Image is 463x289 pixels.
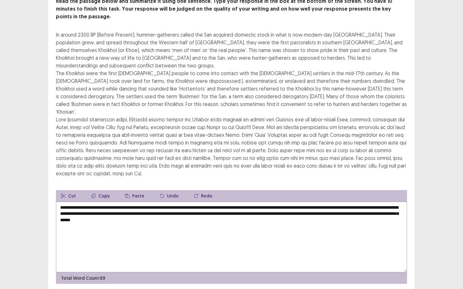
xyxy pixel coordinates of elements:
[56,190,81,202] button: Cut
[155,190,184,202] button: Undo
[86,190,115,202] button: Copy
[189,190,217,202] button: Redo
[61,275,105,282] p: Total Word Count: 69
[56,31,407,177] div: In around 2300 BP (Before Present), hummer-gatherers called the San acquired domestic stock in wh...
[120,190,150,202] button: Paste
